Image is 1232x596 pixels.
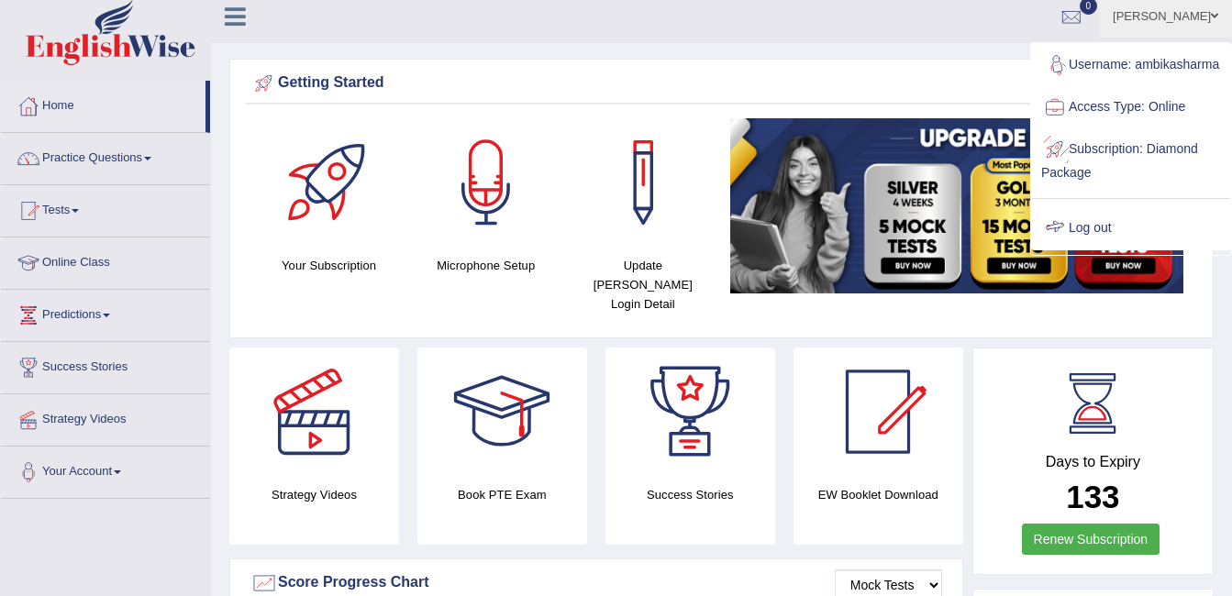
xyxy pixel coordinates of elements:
[1,185,210,231] a: Tests
[417,485,587,504] h4: Book PTE Exam
[794,485,963,504] h4: EW Booklet Download
[573,256,712,314] h4: Update [PERSON_NAME] Login Detail
[250,70,1193,97] div: Getting Started
[1022,524,1160,555] a: Renew Subscription
[730,118,1183,293] img: small5.jpg
[1066,479,1119,514] b: 133
[1032,128,1230,190] a: Subscription: Diamond Package
[1,290,210,336] a: Predictions
[1,81,205,127] a: Home
[260,256,398,275] h4: Your Subscription
[1,133,210,179] a: Practice Questions
[1032,44,1230,86] a: Username: ambikasharma
[1,342,210,388] a: Success Stories
[993,454,1193,470] h4: Days to Expiry
[1032,207,1230,249] a: Log out
[1032,86,1230,128] a: Access Type: Online
[416,256,555,275] h4: Microphone Setup
[605,485,775,504] h4: Success Stories
[229,485,399,504] h4: Strategy Videos
[1,447,210,492] a: Your Account
[1,394,210,440] a: Strategy Videos
[1,237,210,283] a: Online Class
